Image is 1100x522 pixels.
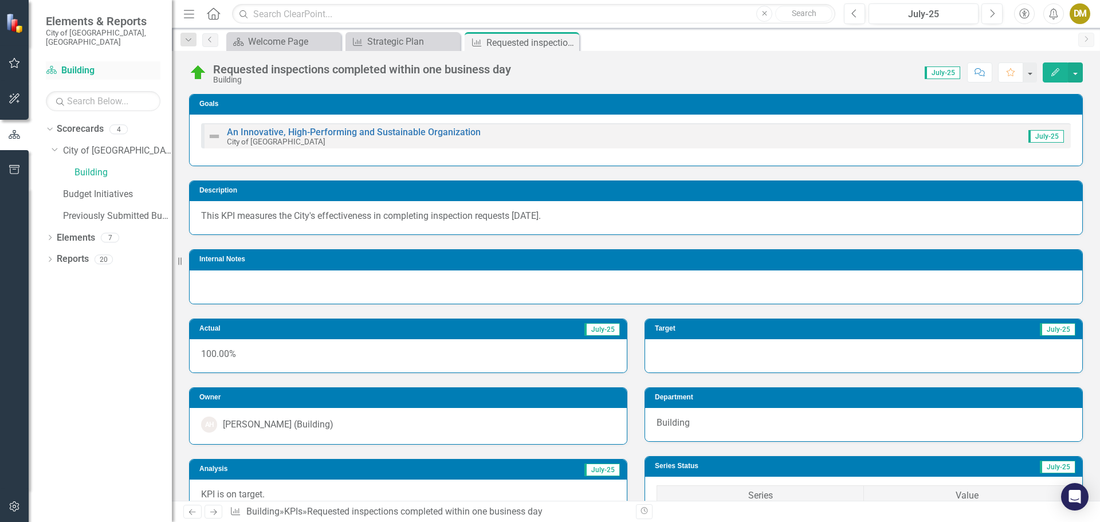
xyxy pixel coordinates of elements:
a: An Innovative, High-Performing and Sustainable Organization [227,127,481,138]
span: Search [792,9,816,18]
a: City of [GEOGRAPHIC_DATA] [63,144,172,158]
th: Value [864,486,1071,507]
div: 4 [109,124,128,134]
span: July-25 [1040,323,1075,336]
small: City of [GEOGRAPHIC_DATA] [227,137,325,146]
a: Reports [57,253,89,266]
div: Open Intercom Messenger [1061,483,1089,511]
button: July-25 [869,3,979,24]
a: Scorecards [57,123,104,136]
th: Series [657,486,864,507]
a: KPIs [284,506,302,517]
div: Requested inspections completed within one business day [307,506,543,517]
p: KPI is on target. [201,488,615,501]
small: City of [GEOGRAPHIC_DATA], [GEOGRAPHIC_DATA] [46,28,160,47]
h3: Actual [199,325,353,332]
span: July-25 [584,323,620,336]
a: Building [46,64,160,77]
div: » » [230,505,627,519]
h3: Internal Notes [199,256,1077,263]
span: July-25 [1028,130,1064,143]
input: Search ClearPoint... [232,4,835,24]
input: Search Below... [46,91,160,111]
h3: Goals [199,100,1077,108]
a: Building [246,506,280,517]
a: Strategic Plan [348,34,457,49]
a: Previously Submitted Budget Initiatives [63,210,172,223]
img: Not Defined [207,129,221,143]
img: On Target [189,64,207,82]
button: DM [1070,3,1090,24]
span: July-25 [584,464,620,476]
a: Elements [57,231,95,245]
div: Requested inspections completed within one business day [213,63,511,76]
span: 100.00% [201,348,236,359]
h3: Analysis [199,465,383,473]
div: 20 [95,254,113,264]
span: Building [657,417,690,428]
span: July-25 [925,66,960,79]
a: Welcome Page [229,34,338,49]
img: ClearPoint Strategy [6,13,26,33]
button: Search [775,6,832,22]
span: This KPI measures the City's effectiveness in completing inspection requests [DATE]. [201,210,541,221]
div: AH [201,417,217,433]
span: July-25 [1040,461,1075,473]
div: Welcome Page [248,34,338,49]
h3: Description [199,187,1077,194]
div: 7 [101,233,119,242]
div: Building [213,76,511,84]
div: [PERSON_NAME] (Building) [223,418,333,431]
a: Budget Initiatives [63,188,172,201]
h3: Owner [199,394,621,401]
h3: Series Status [655,462,884,470]
h3: Department [655,394,1077,401]
h3: Target [655,325,806,332]
div: Strategic Plan [367,34,457,49]
div: July-25 [873,7,975,21]
div: Requested inspections completed within one business day [486,36,576,50]
span: Elements & Reports [46,14,160,28]
a: Building [74,166,172,179]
